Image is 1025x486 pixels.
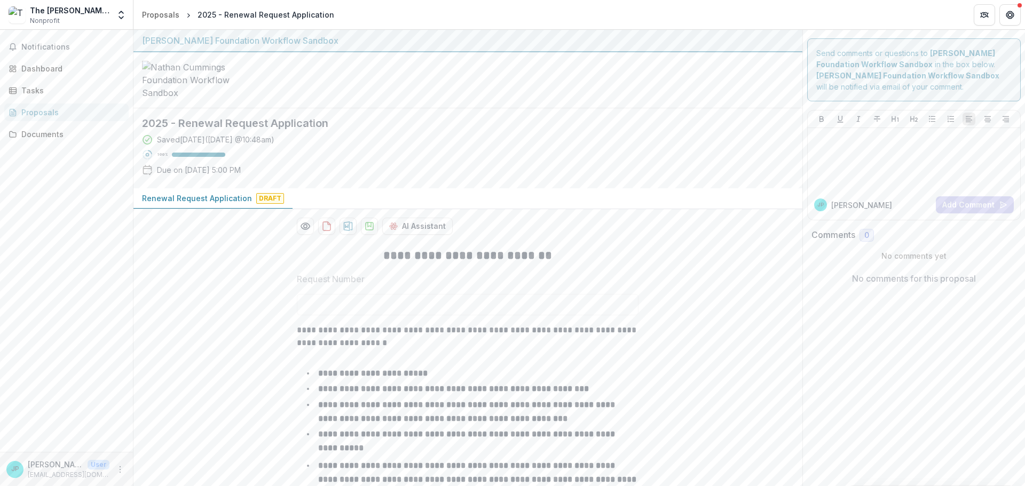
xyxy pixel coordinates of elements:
button: AI Assistant [382,218,453,235]
a: Proposals [4,103,129,121]
button: Underline [834,113,847,125]
button: Notifications [4,38,129,55]
h2: 2025 - Renewal Request Application [142,117,777,130]
button: Bullet List [926,113,939,125]
img: Nathan Cummings Foundation Workflow Sandbox [142,61,249,99]
p: [PERSON_NAME] [28,459,83,470]
button: Italicize [852,113,865,125]
a: Documents [4,125,129,143]
button: Align Left [963,113,975,125]
button: Align Center [981,113,994,125]
div: Proposals [142,9,179,20]
button: Heading 2 [908,113,920,125]
a: Proposals [138,7,184,22]
span: Draft [256,193,284,204]
p: User [88,460,109,469]
button: Add Comment [936,196,1014,213]
button: Preview d820e430-7977-477c-a541-3b68f87debb8-0.pdf [297,218,314,235]
div: Saved [DATE] ( [DATE] @ 10:48am ) [157,134,274,145]
a: Tasks [4,82,129,99]
div: 2025 - Renewal Request Application [198,9,334,20]
p: [PERSON_NAME] [831,200,892,211]
div: Jacqui Patterson [11,466,19,473]
p: Renewal Request Application [142,193,252,204]
p: No comments for this proposal [852,272,976,285]
button: Get Help [999,4,1021,26]
div: Documents [21,129,120,140]
a: Dashboard [4,60,129,77]
div: Jacqui Patterson [817,202,824,208]
p: No comments yet [811,250,1017,261]
button: Align Right [999,113,1012,125]
button: Open entity switcher [114,4,129,26]
p: Request Number [297,273,365,285]
h2: Comments [811,230,855,240]
button: Strike [871,113,884,125]
button: download-proposal [318,218,335,235]
button: Bold [815,113,828,125]
div: Dashboard [21,63,120,74]
span: Notifications [21,43,124,52]
p: [EMAIL_ADDRESS][DOMAIN_NAME] [28,470,109,480]
div: Tasks [21,85,120,96]
span: 0 [864,231,869,240]
button: Ordered List [944,113,957,125]
button: More [114,463,127,476]
p: Due on [DATE] 5:00 PM [157,164,241,176]
button: Heading 1 [889,113,902,125]
div: Proposals [21,107,120,118]
div: [PERSON_NAME] Foundation Workflow Sandbox [142,34,794,47]
button: Partners [974,4,995,26]
button: download-proposal [361,218,378,235]
img: The Chisholm Legacy Project Inc [9,6,26,23]
button: download-proposal [340,218,357,235]
span: Nonprofit [30,16,60,26]
div: Send comments or questions to in the box below. will be notified via email of your comment. [807,38,1021,101]
p: 100 % [157,151,168,158]
div: The [PERSON_NAME] Legacy Project Inc [30,5,109,16]
nav: breadcrumb [138,7,338,22]
strong: [PERSON_NAME] Foundation Workflow Sandbox [816,71,999,80]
